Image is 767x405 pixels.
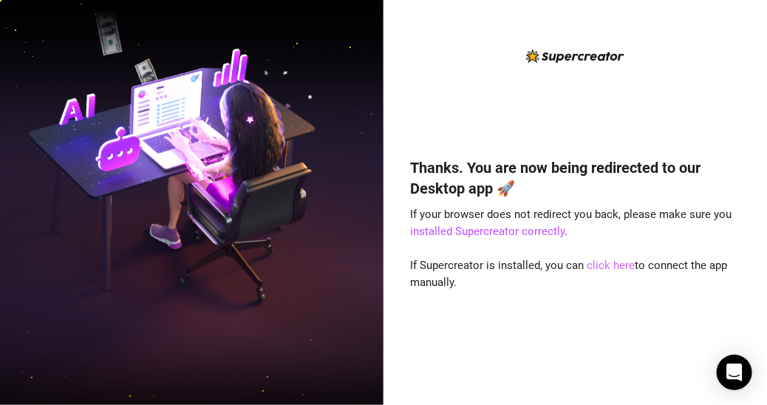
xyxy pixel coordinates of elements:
[411,208,732,239] span: If your browser does not redirect you back, please make sure you .
[717,355,752,390] div: Open Intercom Messenger
[411,225,565,238] a: installed Supercreator correctly
[411,259,728,290] span: If Supercreator is installed, you can to connect the app manually.
[526,50,624,63] img: logo-BBDzfeDw.svg
[587,259,635,272] a: click here
[411,157,740,199] h4: Thanks. You are now being redirected to our Desktop app 🚀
